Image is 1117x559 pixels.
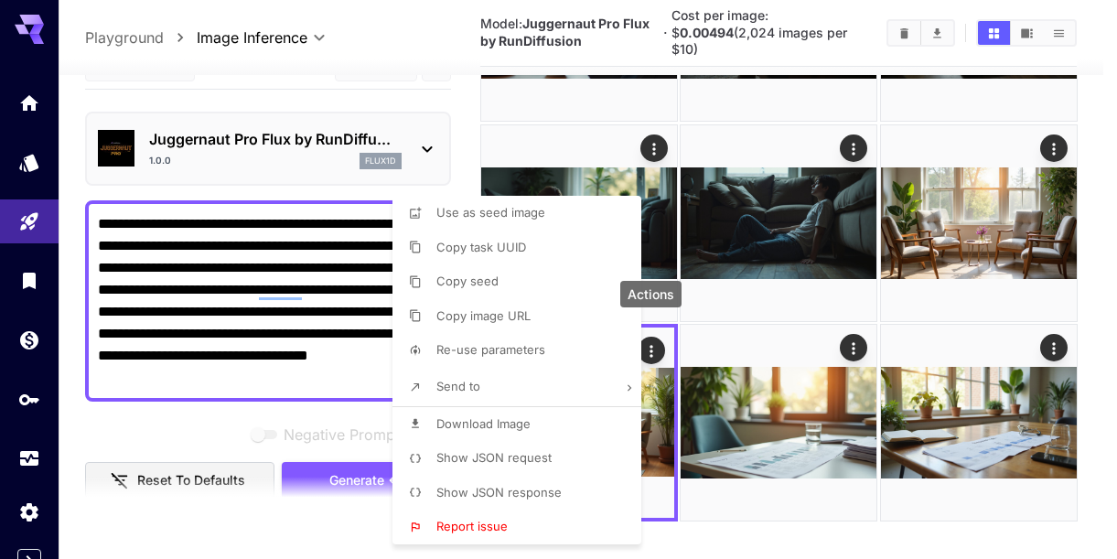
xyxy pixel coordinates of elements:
img: tab_keywords_by_traffic_grey.svg [182,106,197,121]
div: Keywords by Traffic [202,108,308,120]
div: Actions [620,281,682,307]
img: logo_orange.svg [29,29,44,44]
div: Domain: [URL] [48,48,130,62]
span: Copy task UUID [436,240,526,254]
img: website_grey.svg [29,48,44,62]
span: Show JSON request [436,450,552,465]
span: Use as seed image [436,205,545,220]
div: v 4.0.25 [51,29,90,44]
span: Show JSON response [436,485,562,500]
span: Copy image URL [436,308,531,323]
span: Copy seed [436,274,499,288]
span: Download Image [436,416,531,431]
img: tab_domain_overview_orange.svg [49,106,64,121]
div: Domain Overview [70,108,164,120]
span: Re-use parameters [436,342,545,357]
span: Send to [436,379,480,393]
span: Report issue [436,519,508,533]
